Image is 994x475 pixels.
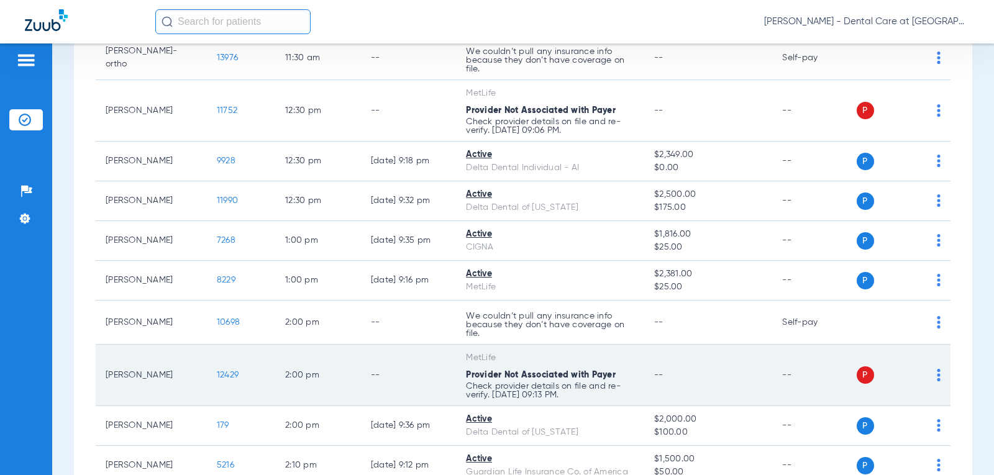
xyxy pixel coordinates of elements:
[217,276,235,284] span: 8229
[275,36,361,80] td: 11:30 AM
[361,221,457,261] td: [DATE] 9:35 PM
[772,142,856,181] td: --
[217,53,238,62] span: 13976
[361,142,457,181] td: [DATE] 9:18 PM
[937,459,941,471] img: group-dot-blue.svg
[96,406,207,446] td: [PERSON_NAME]
[772,406,856,446] td: --
[654,281,762,294] span: $25.00
[361,261,457,301] td: [DATE] 9:16 PM
[466,117,634,135] p: Check provider details on file and re-verify. [DATE] 09:06 PM.
[466,201,634,214] div: Delta Dental of [US_STATE]
[217,156,235,165] span: 9928
[654,268,762,281] span: $2,381.00
[857,102,874,119] span: P
[772,80,856,142] td: --
[217,421,229,430] span: 179
[857,153,874,170] span: P
[275,142,361,181] td: 12:30 PM
[772,261,856,301] td: --
[654,161,762,174] span: $0.00
[96,261,207,301] td: [PERSON_NAME]
[361,301,457,345] td: --
[466,87,634,100] div: MetLife
[466,106,616,115] span: Provider Not Associated with Payer
[96,181,207,221] td: [PERSON_NAME]
[654,318,663,327] span: --
[937,419,941,432] img: group-dot-blue.svg
[217,106,237,115] span: 11752
[466,148,634,161] div: Active
[275,301,361,345] td: 2:00 PM
[275,261,361,301] td: 1:00 PM
[275,221,361,261] td: 1:00 PM
[466,281,634,294] div: MetLife
[361,345,457,406] td: --
[217,196,238,205] span: 11990
[857,272,874,289] span: P
[857,232,874,250] span: P
[654,228,762,241] span: $1,816.00
[764,16,969,28] span: [PERSON_NAME] - Dental Care at [GEOGRAPHIC_DATA]
[162,16,173,27] img: Search Icon
[466,382,634,399] p: Check provider details on file and re-verify. [DATE] 09:13 PM.
[654,453,762,466] span: $1,500.00
[466,241,634,254] div: CIGNA
[937,194,941,207] img: group-dot-blue.svg
[361,36,457,80] td: --
[654,53,663,62] span: --
[155,9,311,34] input: Search for patients
[654,188,762,201] span: $2,500.00
[466,228,634,241] div: Active
[466,268,634,281] div: Active
[772,181,856,221] td: --
[654,106,663,115] span: --
[654,413,762,426] span: $2,000.00
[217,236,235,245] span: 7268
[96,301,207,345] td: [PERSON_NAME]
[275,345,361,406] td: 2:00 PM
[654,371,663,379] span: --
[96,80,207,142] td: [PERSON_NAME]
[466,413,634,426] div: Active
[96,345,207,406] td: [PERSON_NAME]
[25,9,68,31] img: Zuub Logo
[654,241,762,254] span: $25.00
[937,104,941,117] img: group-dot-blue.svg
[275,406,361,446] td: 2:00 PM
[466,188,634,201] div: Active
[217,318,240,327] span: 10698
[361,80,457,142] td: --
[654,426,762,439] span: $100.00
[466,351,634,364] div: MetLife
[466,161,634,174] div: Delta Dental Individual - AI
[361,406,457,446] td: [DATE] 9:36 PM
[857,417,874,435] span: P
[275,80,361,142] td: 12:30 PM
[96,142,207,181] td: [PERSON_NAME]
[937,234,941,247] img: group-dot-blue.svg
[96,221,207,261] td: [PERSON_NAME]
[772,345,856,406] td: --
[937,316,941,328] img: group-dot-blue.svg
[857,457,874,474] span: P
[937,274,941,286] img: group-dot-blue.svg
[217,461,234,469] span: 5216
[937,52,941,64] img: group-dot-blue.svg
[857,192,874,210] span: P
[466,312,634,338] p: We couldn’t pull any insurance info because they don’t have coverage on file.
[16,53,36,68] img: hamburger-icon
[361,181,457,221] td: [DATE] 9:32 PM
[654,148,762,161] span: $2,349.00
[772,301,856,345] td: Self-pay
[937,369,941,381] img: group-dot-blue.svg
[466,47,634,73] p: We couldn’t pull any insurance info because they don’t have coverage on file.
[857,366,874,384] span: P
[275,181,361,221] td: 12:30 PM
[466,453,634,466] div: Active
[466,371,616,379] span: Provider Not Associated with Payer
[772,221,856,261] td: --
[96,36,207,80] td: [PERSON_NAME]-ortho
[772,36,856,80] td: Self-pay
[654,201,762,214] span: $175.00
